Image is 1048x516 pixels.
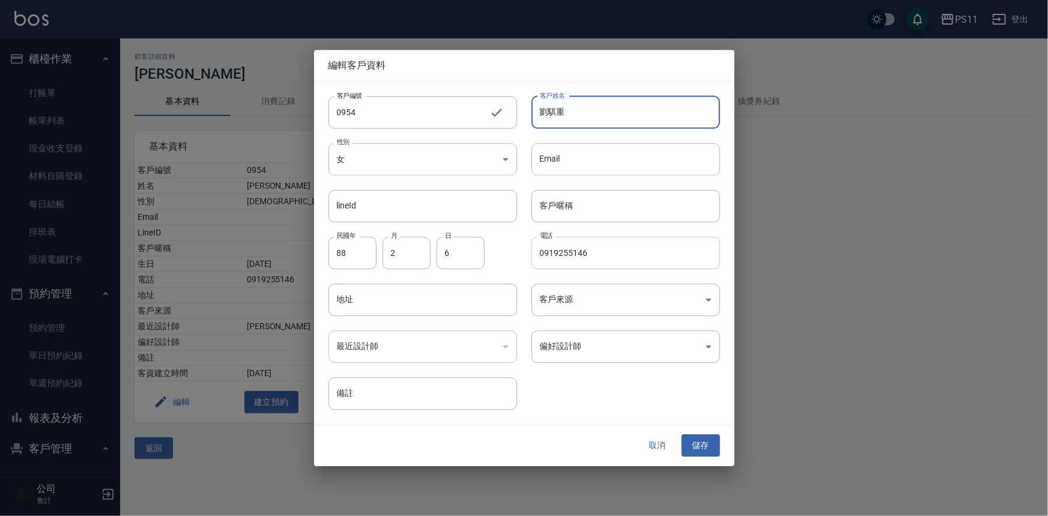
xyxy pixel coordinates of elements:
label: 民國年 [337,231,356,240]
label: 性別 [337,138,350,147]
label: 客戶姓名 [540,91,565,100]
button: 取消 [638,435,677,457]
label: 客戶編號 [337,91,362,100]
button: 儲存 [682,435,720,457]
div: 女 [329,143,517,175]
label: 日 [445,231,451,240]
label: 電話 [540,231,553,240]
label: 月 [391,231,397,240]
span: 編輯客戶資料 [329,59,720,71]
